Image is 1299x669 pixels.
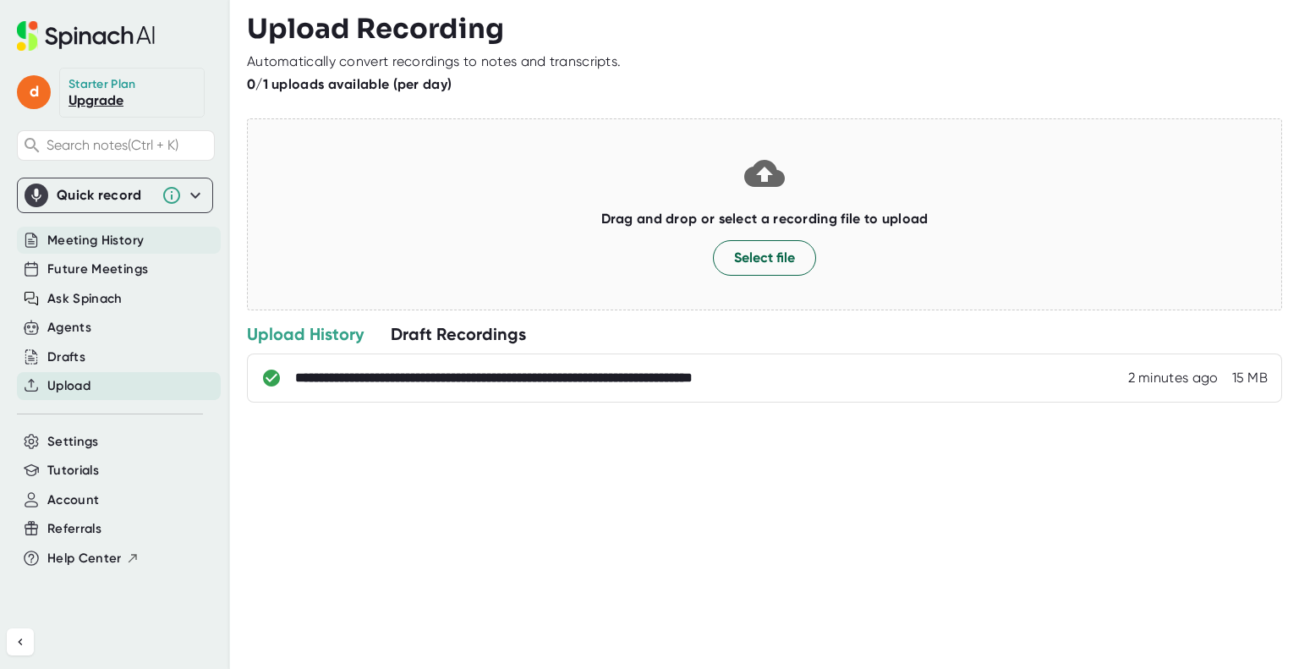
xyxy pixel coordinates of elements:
div: 2 minutes ago [1128,370,1219,387]
button: Select file [713,240,816,276]
h3: Upload Recording [247,13,1282,45]
button: Help Center [47,549,140,568]
button: Meeting History [47,231,144,250]
a: Upgrade [69,92,123,108]
div: Starter Plan [69,77,136,92]
button: Account [47,491,99,510]
div: 15 MB [1232,370,1269,387]
b: Drag and drop or select a recording file to upload [601,211,929,227]
div: Quick record [25,178,206,212]
div: Automatically convert recordings to notes and transcripts. [247,53,621,70]
div: Upload History [247,323,364,345]
span: Select file [734,248,795,268]
div: Quick record [57,187,153,204]
button: Future Meetings [47,260,148,279]
div: Draft Recordings [391,323,526,345]
button: Drafts [47,348,85,367]
span: Help Center [47,549,122,568]
button: Upload [47,376,90,396]
button: Tutorials [47,461,99,480]
span: d [17,75,51,109]
button: Collapse sidebar [7,628,34,655]
button: Settings [47,432,99,452]
button: Ask Spinach [47,289,123,309]
button: Agents [47,318,91,337]
button: Referrals [47,519,101,539]
b: 0/1 uploads available (per day) [247,76,452,92]
span: Search notes (Ctrl + K) [47,137,210,153]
